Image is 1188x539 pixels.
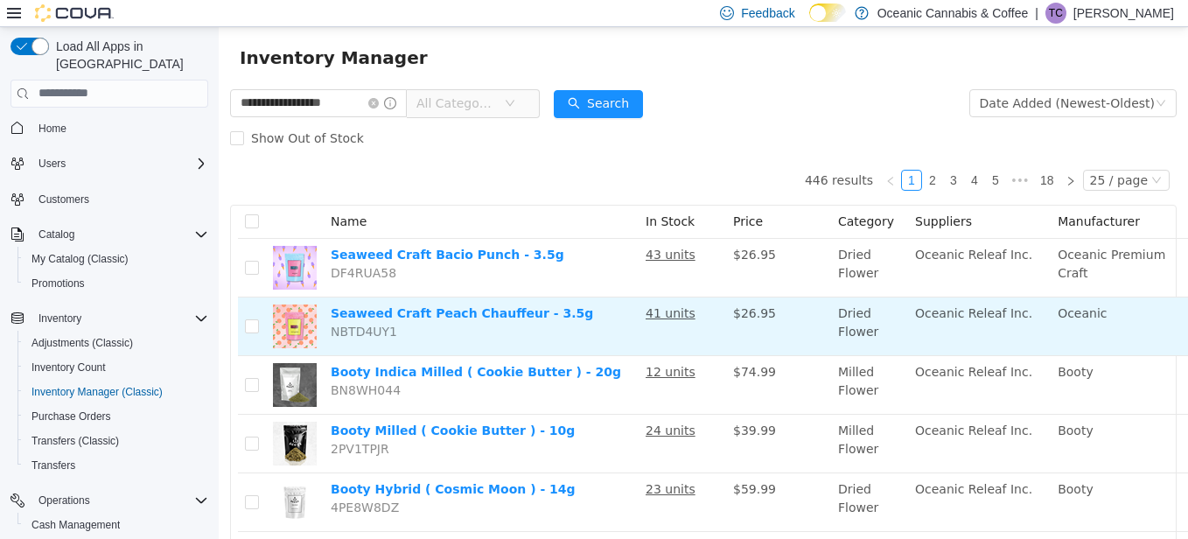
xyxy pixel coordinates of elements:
[3,186,215,212] button: Customers
[35,4,114,22] img: Cova
[667,149,677,159] i: icon: left
[787,143,815,164] span: •••
[54,336,98,380] img: Booty Indica Milled ( Cookie Butter ) - 20g hero shot
[31,189,96,210] a: Customers
[661,143,682,164] li: Previous Page
[31,224,208,245] span: Catalog
[112,415,171,429] span: 2PV1TPJR
[38,493,90,507] span: Operations
[514,220,557,234] span: $26.95
[54,219,98,262] img: Seaweed Craft Bacio Punch - 3.5g hero shot
[612,388,689,446] td: Milled Flower
[38,311,81,325] span: Inventory
[787,143,815,164] li: Next 5 Pages
[816,143,841,163] a: 18
[839,396,875,410] span: Booty
[31,252,129,266] span: My Catalog (Classic)
[1073,3,1174,24] p: [PERSON_NAME]
[586,143,654,164] li: 446 results
[198,67,277,85] span: All Categories
[24,248,208,269] span: My Catalog (Classic)
[933,148,943,160] i: icon: down
[17,404,215,429] button: Purchase Orders
[809,22,810,23] span: Dark Mode
[3,115,215,141] button: Home
[112,220,346,234] a: Seaweed Craft Bacio Punch - 3.5g
[514,187,544,201] span: Price
[1035,3,1038,24] p: |
[24,357,208,378] span: Inventory Count
[31,518,120,532] span: Cash Management
[24,273,208,294] span: Promotions
[31,434,119,448] span: Transfers (Classic)
[612,270,689,329] td: Dried Flower
[514,455,557,469] span: $59.99
[839,279,888,293] span: Oceanic
[682,143,703,164] li: 1
[31,117,208,139] span: Home
[24,406,118,427] a: Purchase Orders
[619,187,675,201] span: Category
[839,338,875,352] span: Booty
[696,338,814,352] span: Oceanic Releaf Inc.
[31,308,208,329] span: Inventory
[937,71,947,83] i: icon: down
[3,488,215,513] button: Operations
[31,153,73,174] button: Users
[24,381,208,402] span: Inventory Manager (Classic)
[612,446,689,505] td: Dried Flower
[112,239,178,253] span: DF4RUA58
[703,143,724,164] li: 2
[31,308,88,329] button: Inventory
[24,455,82,476] a: Transfers
[612,329,689,388] td: Milled Flower
[696,455,814,469] span: Oceanic Releaf Inc.
[112,356,182,370] span: BN8WH044
[17,331,215,355] button: Adjustments (Classic)
[767,143,786,163] a: 5
[112,473,180,487] span: 4PE8W8DZ
[839,187,921,201] span: Manufacturer
[38,122,66,136] span: Home
[3,151,215,176] button: Users
[112,297,178,311] span: NBTD4UY1
[3,306,215,331] button: Inventory
[741,4,794,22] span: Feedback
[112,338,402,352] a: Booty Indica Milled ( Cookie Butter ) - 20g
[24,357,113,378] a: Inventory Count
[427,279,477,293] u: 41 units
[696,220,814,234] span: Oceanic Releaf Inc.
[17,453,215,478] button: Transfers
[24,381,170,402] a: Inventory Manager (Classic)
[815,143,842,164] li: 18
[31,118,73,139] a: Home
[17,271,215,296] button: Promotions
[871,143,929,163] div: 25 / page
[21,17,220,45] span: Inventory Manager
[1045,3,1066,24] div: Thomas Clarke
[612,212,689,270] td: Dried Flower
[1049,3,1063,24] span: TC
[112,396,356,410] a: Booty Milled ( Cookie Butter ) - 10g
[514,396,557,410] span: $39.99
[112,455,357,469] a: Booty Hybrid ( Cosmic Moon ) - 14g
[112,187,148,201] span: Name
[725,143,744,163] a: 3
[31,490,208,511] span: Operations
[514,338,557,352] span: $74.99
[112,279,374,293] a: Seaweed Craft Peach Chauffeur - 3.5g
[809,3,846,22] input: Dark Mode
[17,429,215,453] button: Transfers (Classic)
[696,396,814,410] span: Oceanic Releaf Inc.
[696,187,753,201] span: Suppliers
[839,455,875,469] span: Booty
[54,453,98,497] img: Booty Hybrid ( Cosmic Moon ) - 14g hero shot
[24,455,208,476] span: Transfers
[724,143,745,164] li: 3
[150,71,160,81] i: icon: close-circle
[704,143,723,163] a: 2
[514,279,557,293] span: $26.95
[31,409,111,423] span: Purchase Orders
[427,187,476,201] span: In Stock
[25,104,152,118] span: Show Out of Stock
